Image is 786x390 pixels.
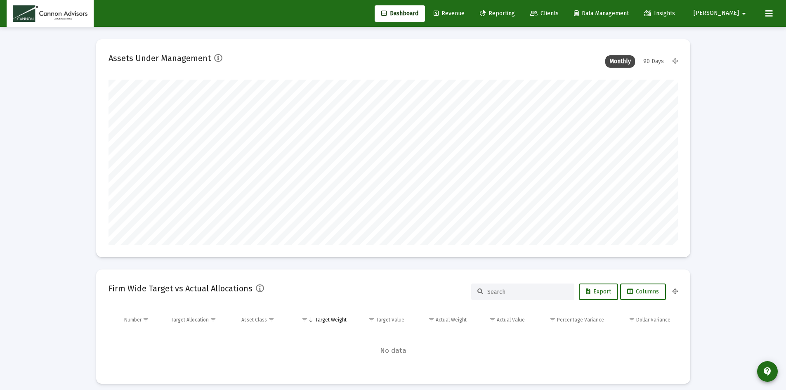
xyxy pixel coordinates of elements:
[629,317,635,323] span: Show filter options for column 'Dollar Variance'
[118,310,165,330] td: Column Number
[434,10,465,17] span: Revenue
[557,317,604,323] div: Percentage Variance
[427,5,471,22] a: Revenue
[762,366,772,376] mat-icon: contact_support
[315,317,347,323] div: Target Weight
[352,310,411,330] td: Column Target Value
[428,317,434,323] span: Show filter options for column 'Actual Weight'
[567,5,635,22] a: Data Management
[524,5,565,22] a: Clients
[210,317,216,323] span: Show filter options for column 'Target Allocation'
[375,5,425,22] a: Dashboard
[165,310,236,330] td: Column Target Allocation
[480,10,515,17] span: Reporting
[644,10,675,17] span: Insights
[637,5,682,22] a: Insights
[610,310,677,330] td: Column Dollar Variance
[473,5,522,22] a: Reporting
[739,5,749,22] mat-icon: arrow_drop_down
[684,5,759,21] button: [PERSON_NAME]
[236,310,290,330] td: Column Asset Class
[143,317,149,323] span: Show filter options for column 'Number'
[574,10,629,17] span: Data Management
[605,55,635,68] div: Monthly
[531,310,610,330] td: Column Percentage Variance
[290,310,352,330] td: Column Target Weight
[171,317,209,323] div: Target Allocation
[268,317,274,323] span: Show filter options for column 'Asset Class'
[109,52,211,65] h2: Assets Under Management
[497,317,525,323] div: Actual Value
[376,317,404,323] div: Target Value
[410,310,472,330] td: Column Actual Weight
[489,317,496,323] span: Show filter options for column 'Actual Value'
[639,55,668,68] div: 90 Days
[241,317,267,323] div: Asset Class
[694,10,739,17] span: [PERSON_NAME]
[472,310,531,330] td: Column Actual Value
[530,10,559,17] span: Clients
[436,317,467,323] div: Actual Weight
[636,317,670,323] div: Dollar Variance
[13,5,87,22] img: Dashboard
[627,288,659,295] span: Columns
[586,288,611,295] span: Export
[550,317,556,323] span: Show filter options for column 'Percentage Variance'
[124,317,142,323] div: Number
[302,317,308,323] span: Show filter options for column 'Target Weight'
[368,317,375,323] span: Show filter options for column 'Target Value'
[109,310,678,371] div: Data grid
[620,284,666,300] button: Columns
[579,284,618,300] button: Export
[109,346,678,355] span: No data
[381,10,418,17] span: Dashboard
[109,282,253,295] h2: Firm Wide Target vs Actual Allocations
[487,288,568,295] input: Search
